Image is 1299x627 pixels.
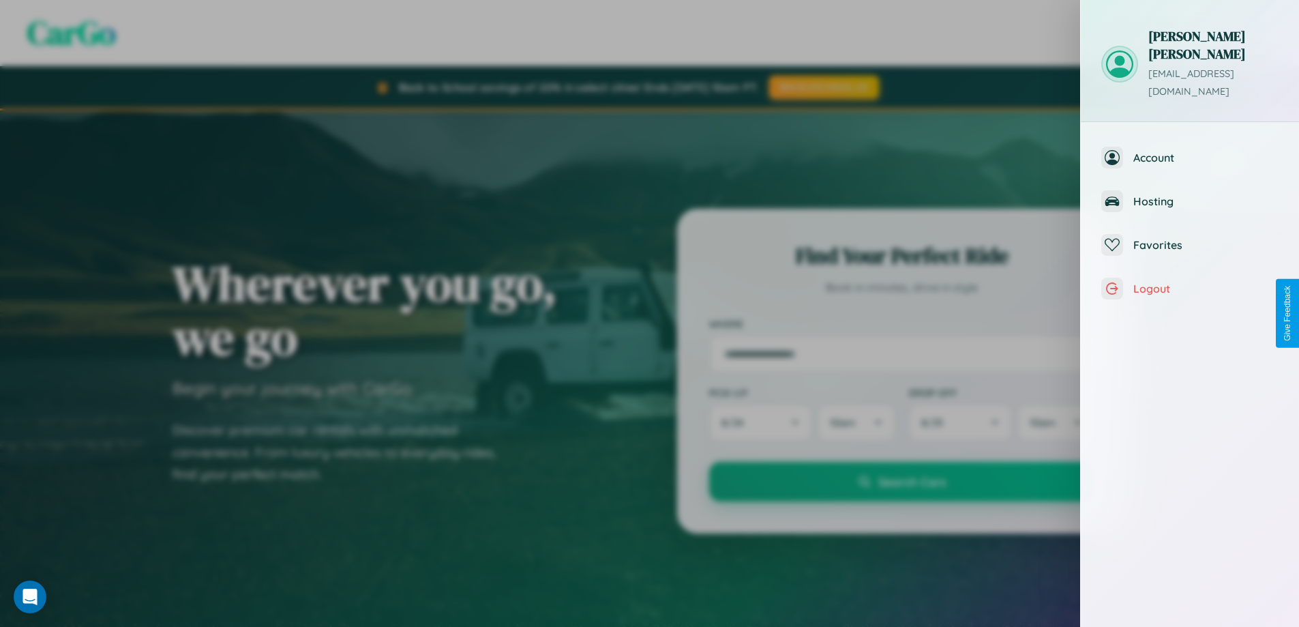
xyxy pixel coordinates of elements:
button: Favorites [1081,223,1299,267]
button: Account [1081,136,1299,179]
div: Open Intercom Messenger [14,581,46,613]
span: Hosting [1133,194,1279,208]
span: Logout [1133,282,1279,295]
span: Account [1133,151,1279,164]
div: Give Feedback [1283,286,1292,341]
button: Hosting [1081,179,1299,223]
span: Favorites [1133,238,1279,252]
p: [EMAIL_ADDRESS][DOMAIN_NAME] [1148,65,1279,101]
h3: [PERSON_NAME] [PERSON_NAME] [1148,27,1279,63]
button: Logout [1081,267,1299,310]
